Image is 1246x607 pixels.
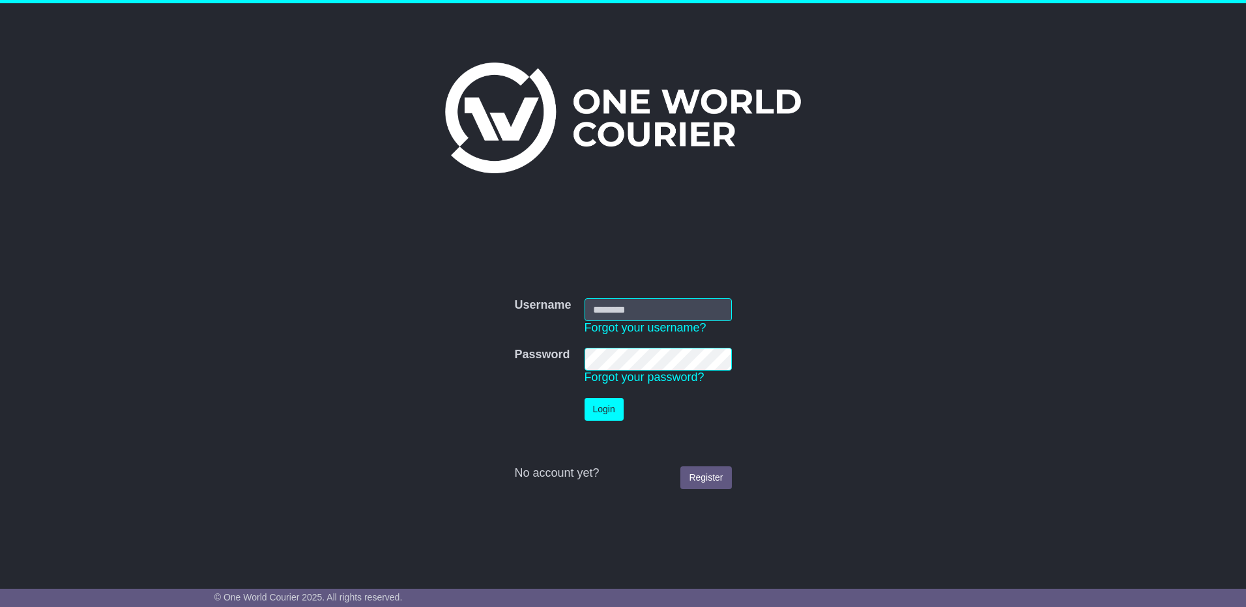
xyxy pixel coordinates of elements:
img: One World [445,63,801,173]
a: Forgot your username? [585,321,706,334]
button: Login [585,398,624,421]
a: Register [680,466,731,489]
span: © One World Courier 2025. All rights reserved. [214,592,403,602]
div: No account yet? [514,466,731,481]
a: Forgot your password? [585,371,704,384]
label: Username [514,298,571,313]
label: Password [514,348,570,362]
